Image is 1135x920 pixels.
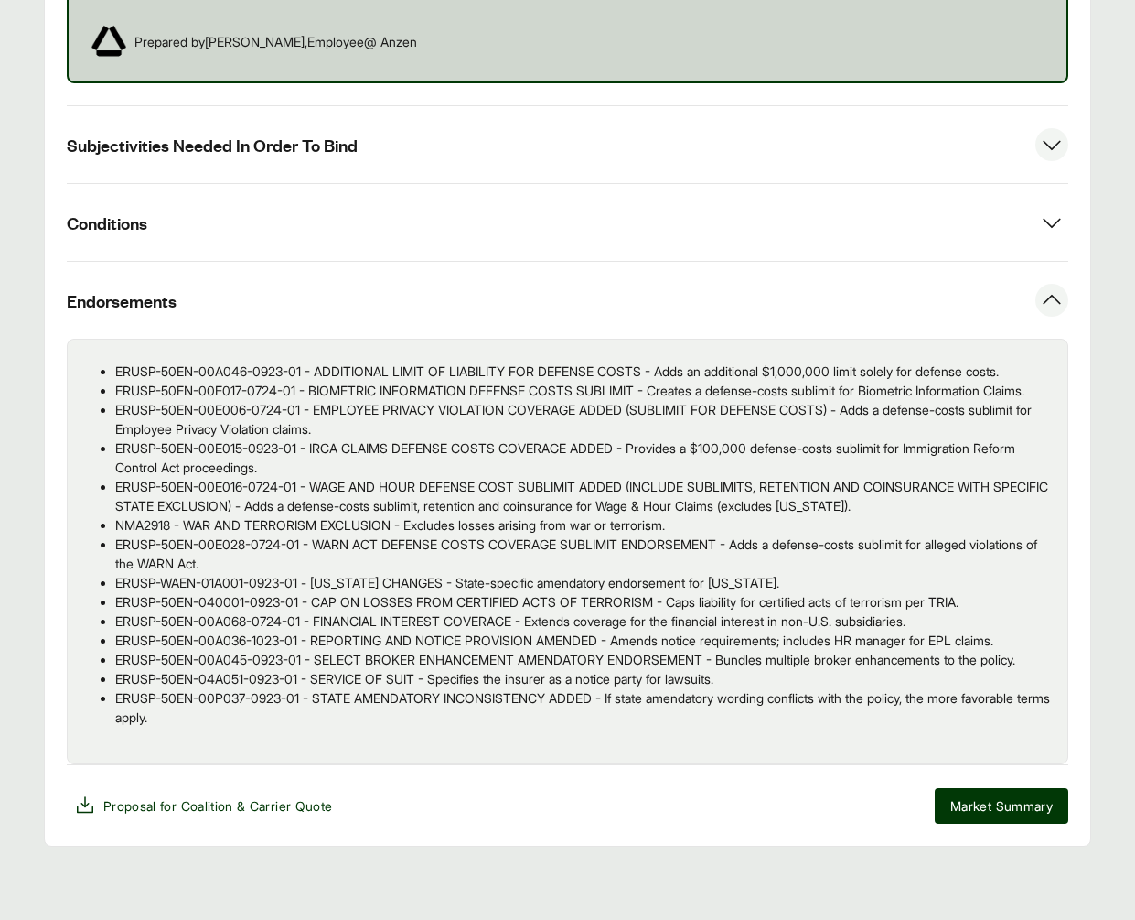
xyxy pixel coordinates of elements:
span: Subjectivities Needed In Order To Bind [67,134,358,157]
p: ERUSP-50EN-04A051-0923-01 - SERVICE OF SUIT - Specifies the insurer as a notice party for lawsuits. [115,669,1053,688]
span: Market Summary [950,796,1053,816]
p: ERUSP-50EN-00E017-0724-01 - BIOMETRIC INFORMATION DEFENSE COSTS SUBLIMIT - Creates a defense-cost... [115,381,1053,400]
span: & Carrier Quote [237,798,332,814]
button: Endorsements [67,262,1068,339]
button: Proposal for Coalition & Carrier Quote [67,787,339,824]
p: ERUSP-WAEN-01A001-0923-01 - [US_STATE] CHANGES - State-specific amendatory endorsement for [US_ST... [115,573,1053,592]
span: Endorsements [67,289,177,312]
p: ERUSP-50EN-00E028-0724-01 - WARN ACT DEFENSE COSTS COVERAGE SUBLIMIT ENDORSEMENT - Adds a defense... [115,535,1053,573]
span: Coalition [181,798,233,814]
button: Subjectivities Needed In Order To Bind [67,106,1068,183]
span: Proposal for [103,796,332,816]
span: Conditions [67,211,147,234]
p: ERUSP-50EN-00P037-0923-01 - STATE AMENDATORY INCONSISTENCY ADDED - If state amendatory wording co... [115,688,1053,727]
p: ERUSP-50EN-00E015-0923-01 - IRCA CLAIMS DEFENSE COSTS COVERAGE ADDED - Provides a $100,000 defens... [115,438,1053,477]
button: Conditions [67,184,1068,261]
p: ERUSP-50EN-00A046-0923-01 - ADDITIONAL LIMIT OF LIABILITY FOR DEFENSE COSTS - Adds an additional ... [115,362,1053,381]
p: ERUSP-50EN-00A068-0724-01 - FINANCIAL INTEREST COVERAGE - Extends coverage for the financial inte... [115,612,1053,631]
p: ERUSP-50EN-00A045-0923-01 - SELECT BROKER ENHANCEMENT AMENDATORY ENDORSEMENT - Bundles multiple b... [115,650,1053,669]
button: Market Summary [935,788,1068,824]
p: ERUSP-50EN-00E016-0724-01 - WAGE AND HOUR DEFENSE COST SUBLIMIT ADDED (INCLUDE SUBLIMITS, RETENTI... [115,477,1053,515]
span: Prepared by [PERSON_NAME] , Employee @ Anzen [134,32,417,51]
p: NMA2918 - WAR AND TERRORISM EXCLUSION - Excludes losses arising from war or terrorism. [115,515,1053,535]
p: ERUSP-50EN-00A036-1023-01 - REPORTING AND NOTICE PROVISION AMENDED - Amends notice requirements; ... [115,631,1053,650]
p: ERUSP-50EN-00E006-0724-01 - EMPLOYEE PRIVACY VIOLATION COVERAGE ADDED (SUBLIMIT FOR DEFENSE COSTS... [115,400,1053,438]
p: ERUSP-50EN-040001-0923-01 - CAP ON LOSSES FROM CERTIFIED ACTS OF TERRORISM - Caps liability for c... [115,592,1053,612]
